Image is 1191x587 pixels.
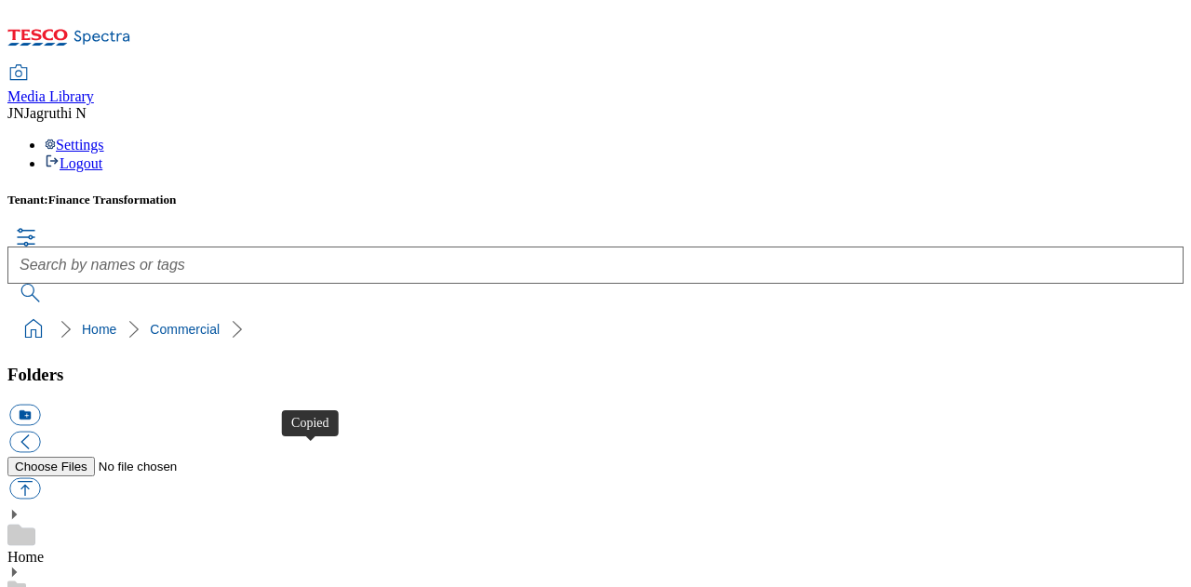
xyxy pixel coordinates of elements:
nav: breadcrumb [7,312,1184,347]
span: Jagruthi N [24,105,87,121]
a: Logout [45,155,102,171]
a: Commercial [150,322,220,337]
input: Search by names or tags [7,247,1184,284]
a: Settings [45,137,104,153]
a: home [19,314,48,344]
span: Finance Transformation [48,193,177,207]
a: Home [7,549,44,565]
span: Media Library [7,88,94,104]
a: Home [82,322,116,337]
a: Media Library [7,66,94,105]
h5: Tenant: [7,193,1184,207]
span: JN [7,105,24,121]
h3: Folders [7,365,1184,385]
